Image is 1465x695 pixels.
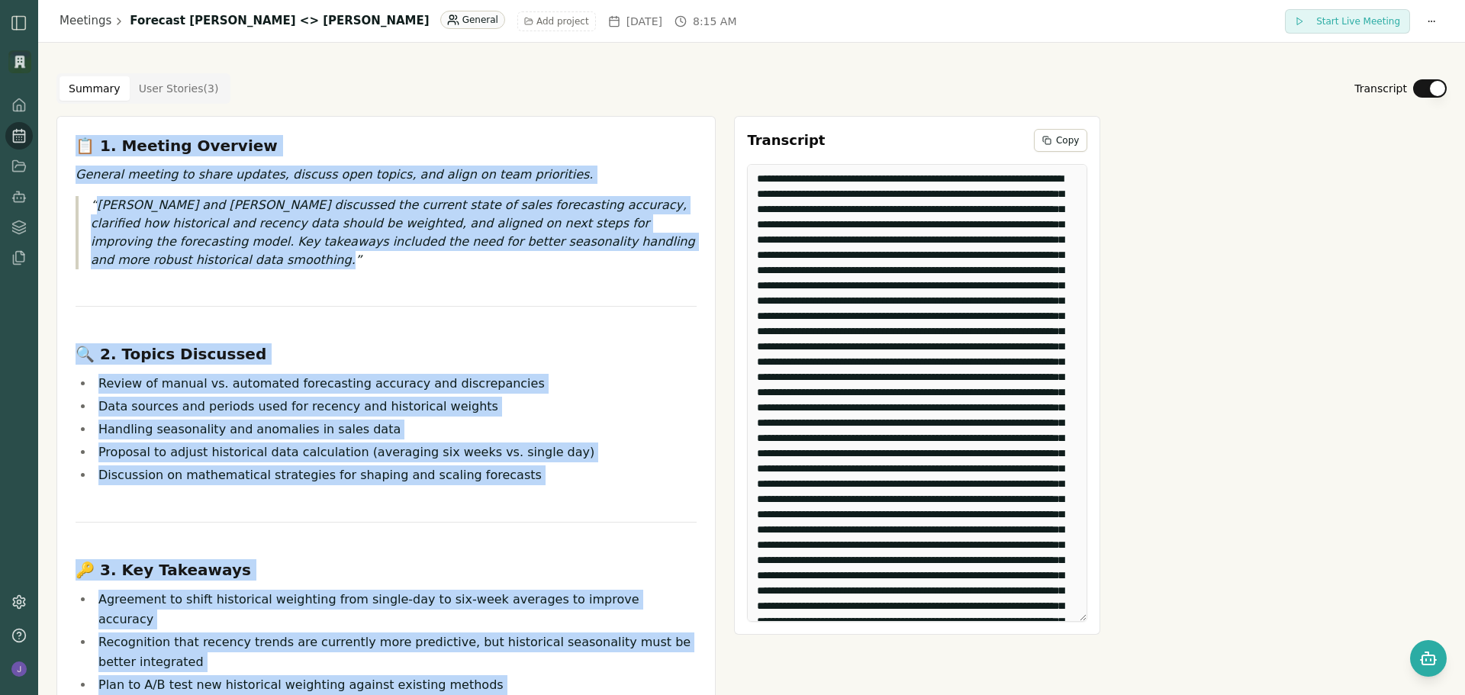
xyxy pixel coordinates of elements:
[5,622,33,649] button: Help
[76,559,697,581] h3: 🔑 3. Key Takeaways
[1056,134,1079,146] span: Copy
[11,661,27,677] img: profile
[94,632,697,672] li: Recognition that recency trends are currently more predictive, but historical seasonality must be...
[94,397,697,417] li: Data sources and periods used for recency and historical weights
[94,590,697,629] li: Agreement to shift historical weighting from single-day to six-week averages to improve accuracy
[76,135,697,156] h3: 📋 1. Meeting Overview
[130,76,228,101] button: User Stories ( 3 )
[1034,129,1087,152] button: Copy
[1354,81,1407,96] label: Transcript
[536,15,589,27] span: Add project
[94,675,697,695] li: Plan to A/B test new historical weighting against existing methods
[60,76,130,101] button: Summary
[76,343,697,365] h3: 🔍 2. Topics Discussed
[517,11,596,31] button: Add project
[626,14,662,29] span: [DATE]
[94,374,697,394] li: Review of manual vs. automated forecasting accuracy and discrepancies
[1285,9,1410,34] button: Start Live Meeting
[94,442,697,462] li: Proposal to adjust historical data calculation (averaging six weeks vs. single day)
[1410,640,1447,677] button: Open chat
[91,196,697,269] p: [PERSON_NAME] and [PERSON_NAME] discussed the current state of sales forecasting accuracy, clarif...
[94,420,697,439] li: Handling seasonality and anomalies in sales data
[10,14,28,32] button: Open Sidebar
[130,12,429,30] h1: Forecast [PERSON_NAME] <> [PERSON_NAME]
[8,50,31,73] img: Organization logo
[747,130,825,151] h3: Transcript
[10,14,28,32] img: sidebar
[94,465,697,485] li: Discussion on mathematical strategies for shaping and scaling forecasts
[440,11,505,29] div: General
[60,12,111,30] a: Meetings
[693,14,737,29] span: 8:15 AM
[1316,15,1400,27] span: Start Live Meeting
[76,167,593,182] em: General meeting to share updates, discuss open topics, and align on team priorities.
